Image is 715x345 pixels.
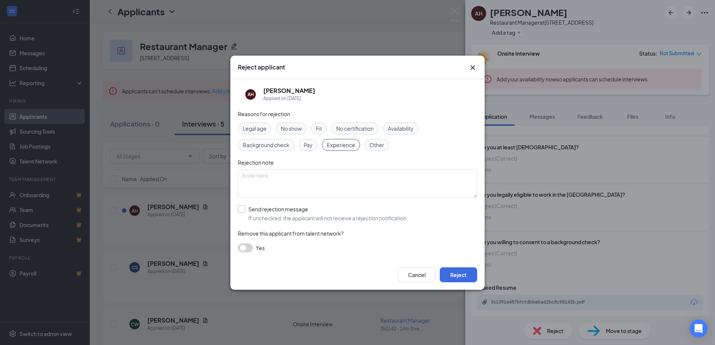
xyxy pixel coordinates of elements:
[304,141,313,149] span: Pay
[238,111,290,117] span: Reasons for rejection
[336,124,374,133] span: No certification
[327,141,355,149] span: Experience
[440,267,477,282] button: Reject
[468,63,477,72] button: Close
[263,87,315,95] h5: [PERSON_NAME]
[316,124,322,133] span: Fit
[243,124,267,133] span: Legal age
[248,91,254,97] div: AH
[238,63,285,71] h3: Reject applicant
[369,141,384,149] span: Other
[690,320,708,338] div: Open Intercom Messenger
[243,141,289,149] span: Background check
[238,159,274,166] span: Rejection note
[468,63,477,72] svg: Cross
[238,230,344,237] span: Remove this applicant from talent network?
[256,243,265,252] span: Yes
[281,124,302,133] span: No show
[398,267,435,282] button: Cancel
[263,95,315,102] div: Applied on [DATE]
[388,124,414,133] span: Availability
